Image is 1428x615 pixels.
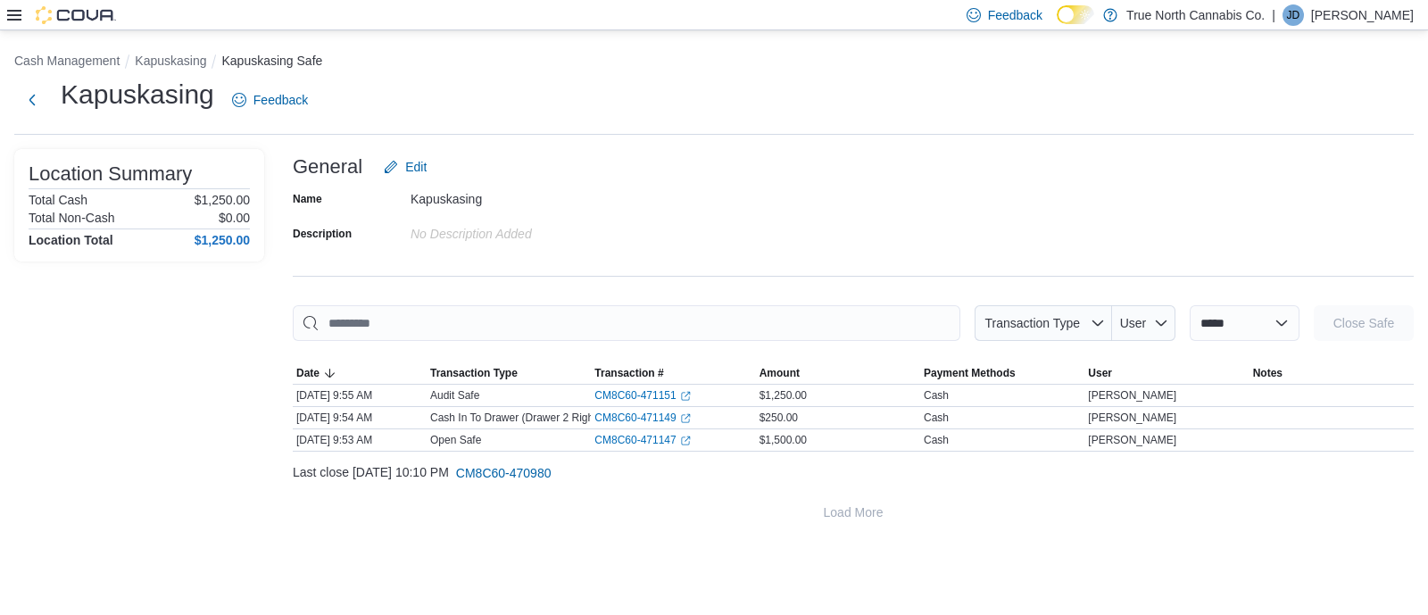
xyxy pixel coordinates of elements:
[924,366,1016,380] span: Payment Methods
[594,366,663,380] span: Transaction #
[975,305,1112,341] button: Transaction Type
[29,211,115,225] h6: Total Non-Cash
[1088,411,1176,425] span: [PERSON_NAME]
[1120,316,1147,330] span: User
[411,185,650,206] div: Kapuskasing
[824,503,884,521] span: Load More
[14,54,120,68] button: Cash Management
[293,192,322,206] label: Name
[14,52,1414,73] nav: An example of EuiBreadcrumbs
[760,433,807,447] span: $1,500.00
[594,411,690,425] a: CM8C60-471149External link
[1088,433,1176,447] span: [PERSON_NAME]
[221,54,322,68] button: Kapuskasing Safe
[29,193,87,207] h6: Total Cash
[1249,362,1414,384] button: Notes
[293,156,362,178] h3: General
[219,211,250,225] p: $0.00
[430,366,518,380] span: Transaction Type
[760,411,798,425] span: $250.00
[760,366,800,380] span: Amount
[293,494,1414,530] button: Load More
[296,366,320,380] span: Date
[293,429,427,451] div: [DATE] 9:53 AM
[293,305,960,341] input: This is a search bar. As you type, the results lower in the page will automatically filter.
[680,413,691,424] svg: External link
[411,220,650,241] div: No Description added
[430,388,479,403] p: Audit Safe
[680,391,691,402] svg: External link
[36,6,116,24] img: Cova
[449,455,559,491] button: CM8C60-470980
[14,82,50,118] button: Next
[61,77,214,112] h1: Kapuskasing
[377,149,434,185] button: Edit
[591,362,755,384] button: Transaction #
[29,233,113,247] h4: Location Total
[924,411,949,425] div: Cash
[427,362,591,384] button: Transaction Type
[293,227,352,241] label: Description
[1084,362,1249,384] button: User
[1057,24,1058,25] span: Dark Mode
[1253,366,1283,380] span: Notes
[760,388,807,403] span: $1,250.00
[293,385,427,406] div: [DATE] 9:55 AM
[456,464,552,482] span: CM8C60-470980
[1088,388,1176,403] span: [PERSON_NAME]
[1126,4,1265,26] p: True North Cannabis Co.
[594,433,690,447] a: CM8C60-471147External link
[1272,4,1275,26] p: |
[924,388,949,403] div: Cash
[594,388,690,403] a: CM8C60-471151External link
[920,362,1084,384] button: Payment Methods
[29,163,192,185] h3: Location Summary
[924,433,949,447] div: Cash
[1287,4,1300,26] span: JD
[293,362,427,384] button: Date
[984,316,1080,330] span: Transaction Type
[430,433,481,447] p: Open Safe
[756,362,920,384] button: Amount
[988,6,1042,24] span: Feedback
[1057,5,1094,24] input: Dark Mode
[1333,314,1394,332] span: Close Safe
[1314,305,1414,341] button: Close Safe
[135,54,206,68] button: Kapuskasing
[293,407,427,428] div: [DATE] 9:54 AM
[1088,366,1112,380] span: User
[195,233,250,247] h4: $1,250.00
[293,455,1414,491] div: Last close [DATE] 10:10 PM
[1283,4,1304,26] div: Jessica Dow
[680,436,691,446] svg: External link
[253,91,308,109] span: Feedback
[405,158,427,176] span: Edit
[1112,305,1175,341] button: User
[195,193,250,207] p: $1,250.00
[430,411,601,425] p: Cash In To Drawer (Drawer 2 Right)
[225,82,315,118] a: Feedback
[1311,4,1414,26] p: [PERSON_NAME]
